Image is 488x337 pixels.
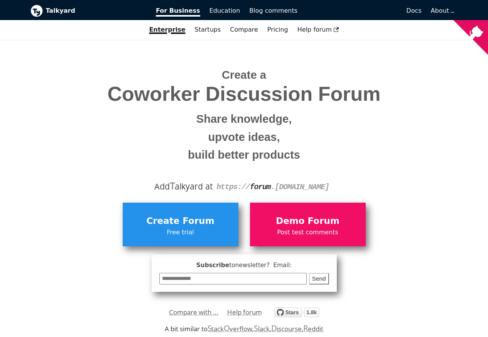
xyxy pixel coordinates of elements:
a: Talkyard logoTalkyard [30,5,145,17]
span: For Business [156,7,200,17]
span: Create a [222,69,266,81]
a: Docs [302,4,426,17]
a: Enterprise [145,23,190,36]
a: Demo ForumPost test comments [250,203,366,246]
a: StackOverflow [208,324,253,333]
a: Startups [190,23,226,36]
a: Create ForumFree trial [123,203,238,246]
a: Reddit [303,324,323,333]
img: talkyard.svg [274,307,319,317]
code: https:// . [DOMAIN_NAME] [216,183,329,191]
a: Pricing [263,23,293,36]
img: Talkyard logo [30,5,43,17]
a: Discourse [271,324,302,333]
a: Help forum [227,307,262,318]
a: Blog comments [245,4,302,17]
small: Share knowledge, [36,110,452,128]
a: For Business [151,4,205,17]
a: Slack [254,324,269,333]
b: Talkyard [46,6,145,16]
a: Star debiki/talkyard on GitHub [274,308,319,320]
span: R [303,323,308,334]
span: Subscribe [159,261,329,270]
span: Free trial [127,227,235,237]
div: Add alkyard at [36,180,452,193]
span: O [224,323,230,334]
span: Coworker Discussion Forum [36,83,452,105]
small: upvote ideas, [36,128,452,146]
span: Help forum [297,26,339,33]
a: Help forum [293,23,344,36]
span: S [254,323,258,334]
button: Send [309,273,329,285]
span: Education [209,7,240,14]
span: Demo Forum [254,214,362,229]
strong: forum [250,183,271,191]
a: Compare with ... [169,307,219,318]
span: Post test comments [254,227,362,237]
span: to newsletter ? Email: [229,262,292,269]
span: Blog comments [249,7,297,14]
small: build better products [36,146,452,164]
span: Docs [406,7,421,14]
a: Education [205,4,245,17]
span: T [170,179,175,193]
a: Compare [230,26,258,33]
a: About [431,7,453,14]
span: D [271,323,277,334]
span: Create Forum [127,214,235,229]
span: S [208,323,212,334]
